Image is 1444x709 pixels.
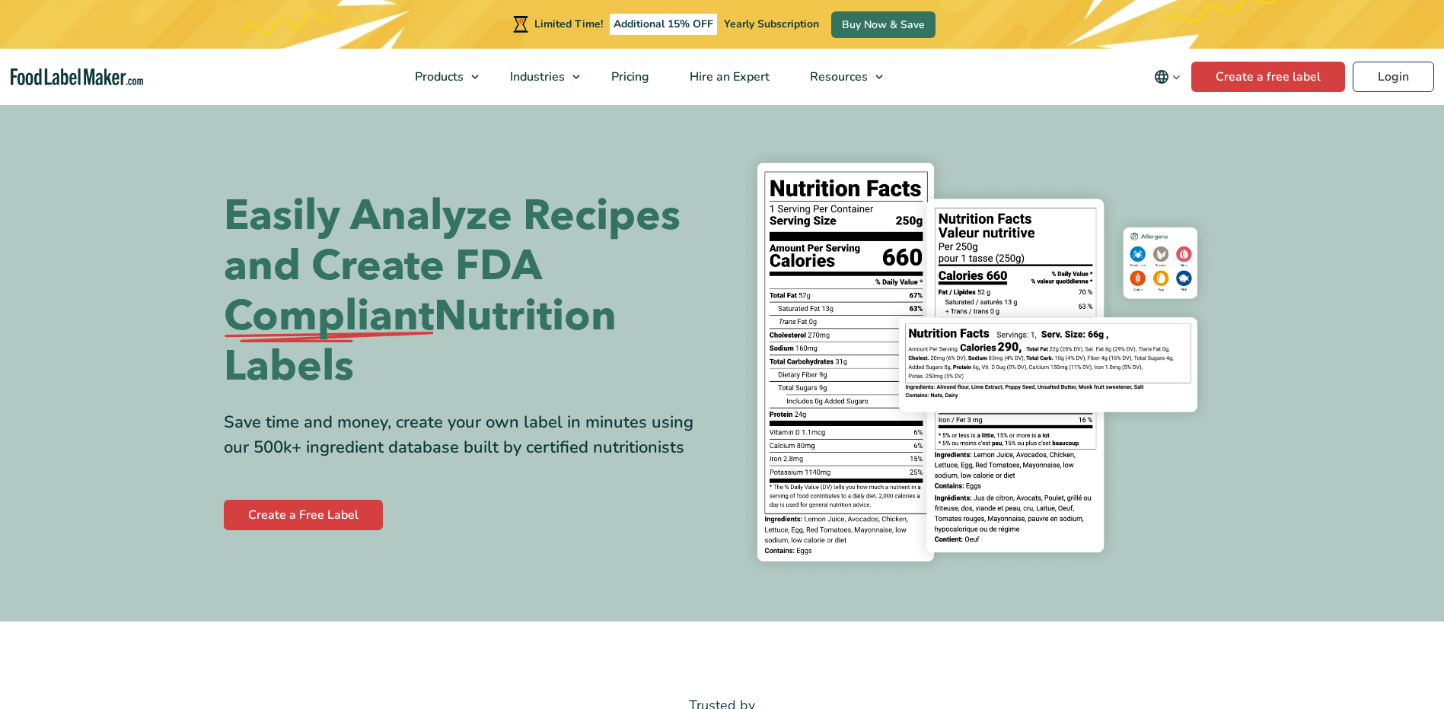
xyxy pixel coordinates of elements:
span: Limited Time! [534,17,603,31]
a: Products [395,49,486,105]
a: Pricing [591,49,666,105]
span: Pricing [607,68,651,85]
span: Additional 15% OFF [610,14,717,35]
h1: Easily Analyze Recipes and Create FDA Nutrition Labels [224,191,711,392]
span: Resources [805,68,869,85]
div: Save time and money, create your own label in minutes using our 500k+ ingredient database built b... [224,410,711,460]
span: Industries [505,68,566,85]
button: Change language [1143,62,1191,92]
a: Food Label Maker homepage [11,68,143,86]
a: Industries [490,49,588,105]
span: Compliant [224,291,434,342]
a: Buy Now & Save [831,11,936,38]
span: Hire an Expert [685,68,771,85]
span: Yearly Subscription [724,17,819,31]
a: Login [1353,62,1434,92]
span: Products [410,68,465,85]
a: Resources [790,49,891,105]
a: Create a Free Label [224,500,383,530]
a: Create a free label [1191,62,1345,92]
a: Hire an Expert [670,49,786,105]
